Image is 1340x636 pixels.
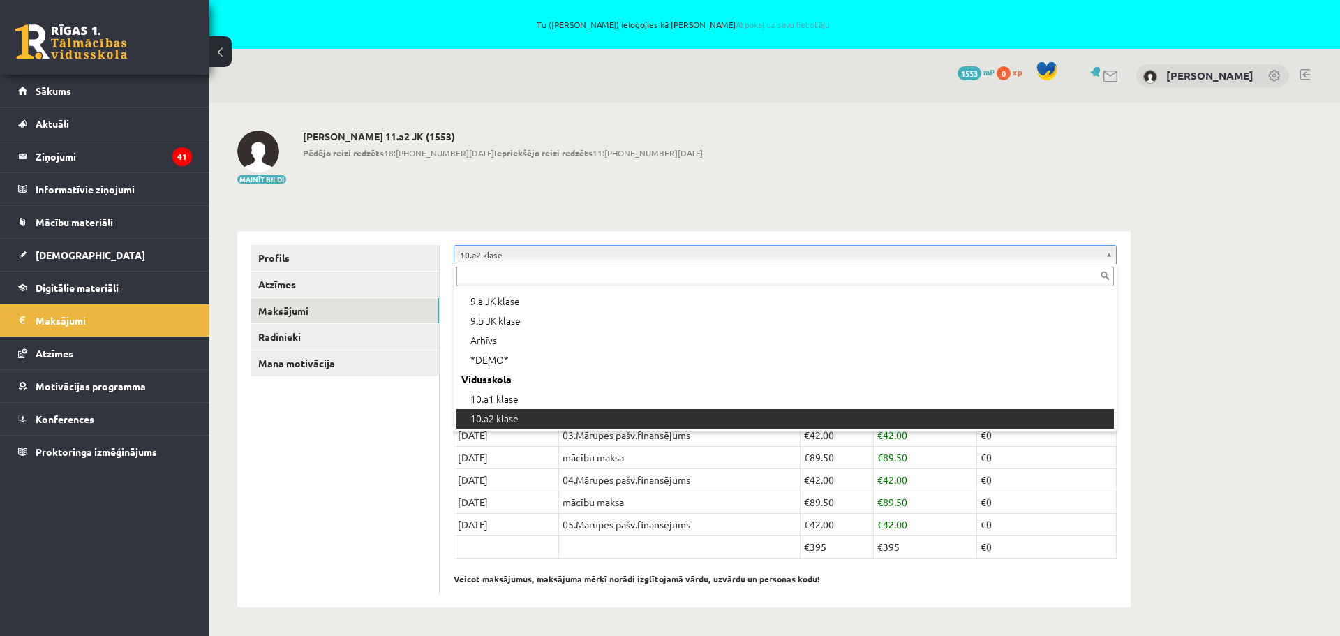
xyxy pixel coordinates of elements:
[456,331,1114,350] div: Arhīvs
[456,409,1114,429] div: 10.a2 klase
[456,390,1114,409] div: 10.a1 klase
[456,292,1114,311] div: 9.a JK klase
[456,370,1114,390] div: Vidusskola
[456,311,1114,331] div: 9.b JK klase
